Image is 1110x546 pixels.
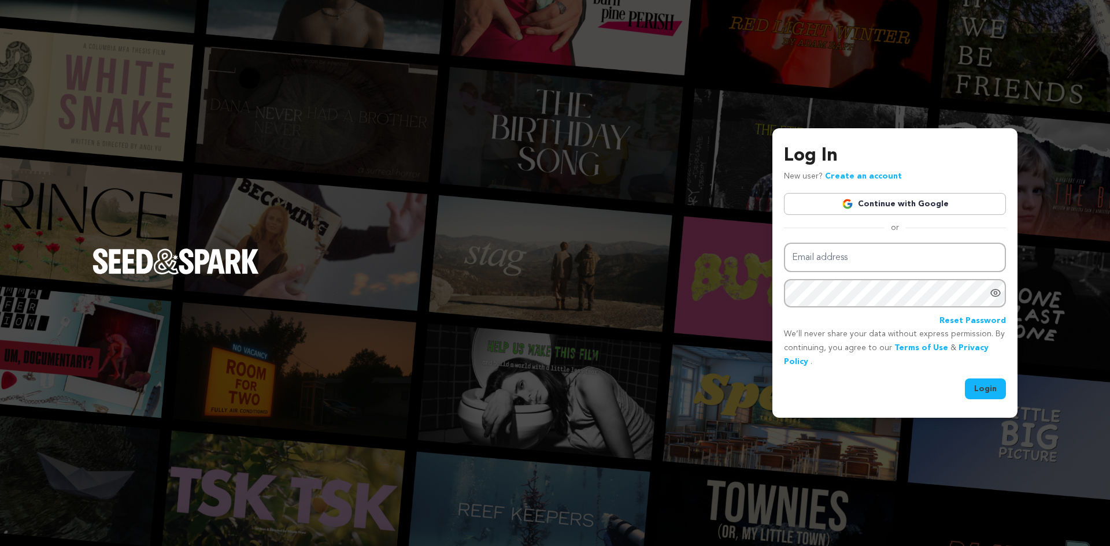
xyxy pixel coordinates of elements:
[784,193,1006,215] a: Continue with Google
[784,328,1006,369] p: We’ll never share your data without express permission. By continuing, you agree to our & .
[784,344,989,366] a: Privacy Policy
[939,314,1006,328] a: Reset Password
[894,344,948,352] a: Terms of Use
[92,248,259,297] a: Seed&Spark Homepage
[784,142,1006,170] h3: Log In
[784,243,1006,272] input: Email address
[990,287,1001,299] a: Show password as plain text. Warning: this will display your password on the screen.
[884,222,906,233] span: or
[784,170,902,184] p: New user?
[965,378,1006,399] button: Login
[842,198,853,210] img: Google logo
[825,172,902,180] a: Create an account
[92,248,259,274] img: Seed&Spark Logo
